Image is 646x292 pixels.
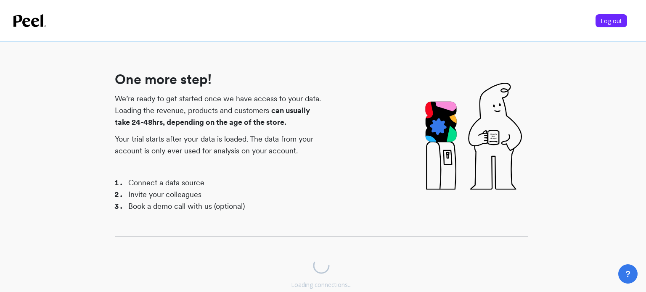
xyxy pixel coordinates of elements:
[596,14,627,27] button: Log out
[625,268,630,280] span: ?
[421,58,528,220] img: Pal drinking water from a water cooler
[115,133,322,157] p: Your trial starts after your data is loaded. The data from your account is only ever used for ana...
[291,281,352,289] div: Loading connections...
[128,200,322,212] li: Book a demo call with us (optional)
[115,71,322,88] h1: One more step!
[115,93,322,128] p: We’re ready to get started once we have access to your data. Loading the revenue, products and cu...
[128,177,322,189] li: Connect a data source
[618,264,638,284] button: ?
[601,17,622,25] span: Log out
[128,189,322,200] li: Invite your colleagues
